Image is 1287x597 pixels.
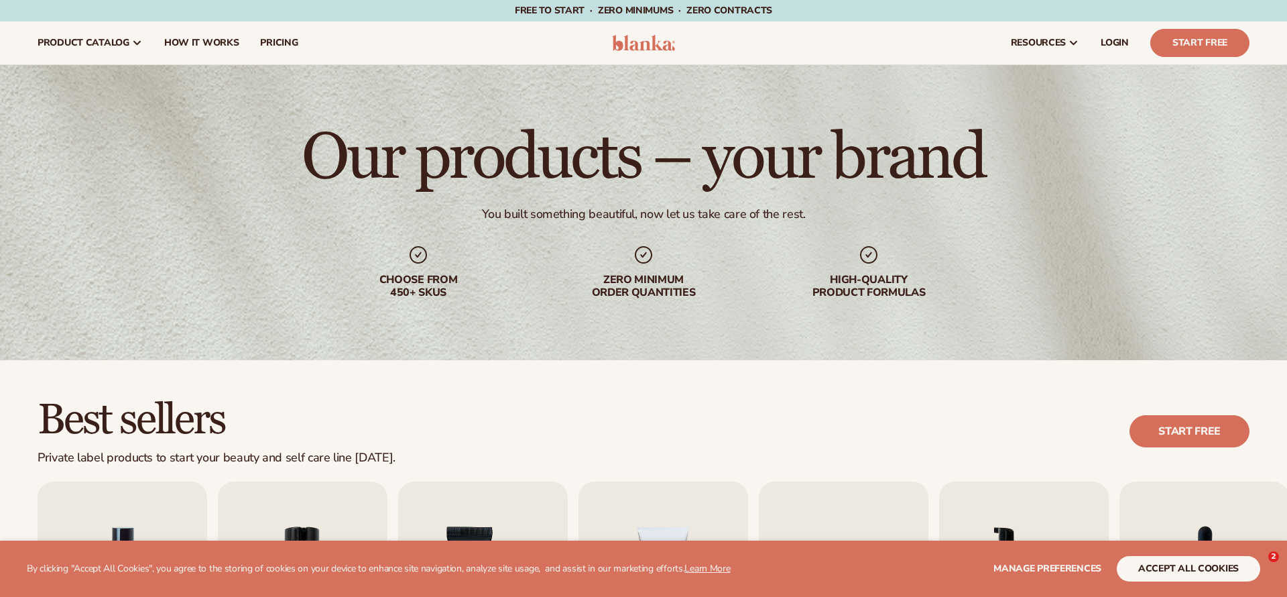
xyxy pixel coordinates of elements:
a: How It Works [154,21,250,64]
img: logo [612,35,676,51]
span: Free to start · ZERO minimums · ZERO contracts [515,4,772,17]
span: product catalog [38,38,129,48]
h1: Our products – your brand [302,126,985,191]
span: resources [1011,38,1066,48]
span: pricing [260,38,298,48]
h2: Best sellers [38,398,395,443]
span: LOGIN [1101,38,1129,48]
div: Zero minimum order quantities [558,274,729,299]
a: Learn More [684,562,730,575]
span: 2 [1268,551,1279,562]
span: How It Works [164,38,239,48]
a: pricing [249,21,308,64]
div: You built something beautiful, now let us take care of the rest. [482,207,806,222]
a: Start free [1129,415,1249,447]
button: accept all cookies [1117,556,1260,582]
button: Manage preferences [993,556,1101,582]
a: product catalog [27,21,154,64]
span: Manage preferences [993,562,1101,575]
p: By clicking "Accept All Cookies", you agree to the storing of cookies on your device to enhance s... [27,563,731,575]
div: High-quality product formulas [783,274,955,299]
a: resources [1000,21,1090,64]
a: LOGIN [1090,21,1140,64]
a: Start Free [1150,29,1249,57]
div: Choose from 450+ Skus [332,274,504,299]
iframe: Intercom live chat [1241,551,1273,584]
div: Private label products to start your beauty and self care line [DATE]. [38,451,395,466]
